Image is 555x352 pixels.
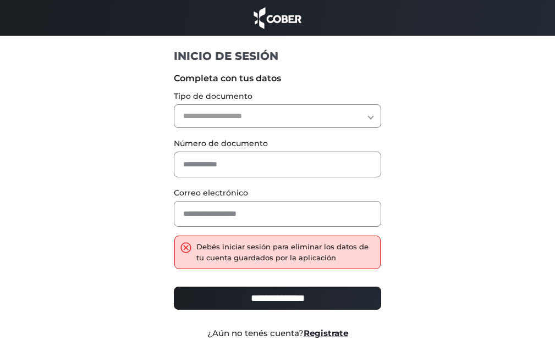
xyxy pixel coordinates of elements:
h1: INICIO DE SESIÓN [174,49,381,63]
div: ¿Aún no tenés cuenta? [166,327,389,340]
div: Debés iniciar sesión para eliminar los datos de tu cuenta guardados por la aplicación [196,242,375,263]
img: cober_marca.png [251,5,305,30]
label: Número de documento [174,138,381,149]
label: Completa con tus datos [174,72,381,85]
label: Correo electrónico [174,187,381,199]
label: Tipo de documento [174,91,381,102]
a: Registrate [304,328,348,338]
